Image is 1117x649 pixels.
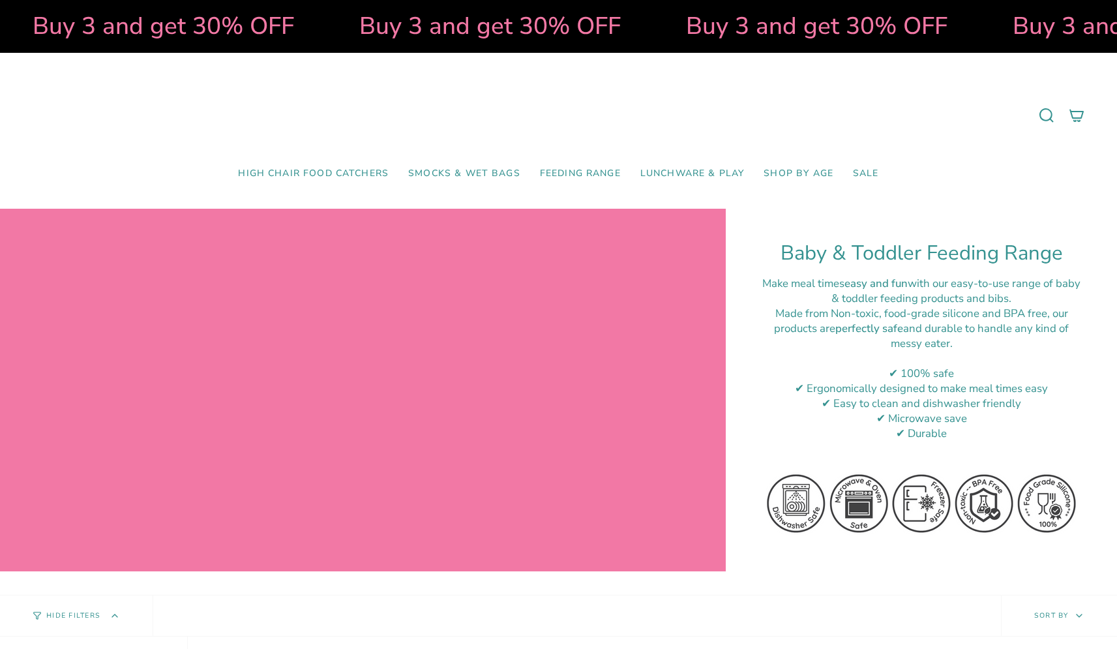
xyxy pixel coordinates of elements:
[228,158,398,189] a: High Chair Food Catchers
[754,158,843,189] a: Shop by Age
[631,158,754,189] a: Lunchware & Play
[758,396,1084,411] div: ✔ Easy to clean and dishwasher friendly
[231,10,493,42] strong: Buy 3 and get 30% OFF
[640,168,744,179] span: Lunchware & Play
[758,381,1084,396] div: ✔ Ergonomically designed to make meal times easy
[843,158,889,189] a: SALE
[758,241,1084,265] h1: Baby & Toddler Feeding Range
[774,306,1069,351] span: ade from Non-toxic, food-grade silicone and BPA free, our products are and durable to handle any ...
[764,168,833,179] span: Shop by Age
[530,158,631,189] a: Feeding Range
[758,366,1084,381] div: ✔ 100% safe
[238,168,389,179] span: High Chair Food Catchers
[1034,611,1069,620] span: Sort by
[408,168,520,179] span: Smocks & Wet Bags
[835,321,903,336] strong: perfectly safe
[1001,596,1117,636] button: Sort by
[558,10,820,42] strong: Buy 3 and get 30% OFF
[844,276,908,291] strong: easy and fun
[876,411,967,426] span: ✔ Microwave save
[758,306,1084,351] div: M
[540,168,621,179] span: Feeding Range
[46,612,100,620] span: Hide Filters
[446,72,671,158] a: Mumma’s Little Helpers
[398,158,530,189] a: Smocks & Wet Bags
[853,168,879,179] span: SALE
[758,426,1084,441] div: ✔ Durable
[758,276,1084,306] div: Make meal times with our easy-to-use range of baby & toddler feeding products and bibs.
